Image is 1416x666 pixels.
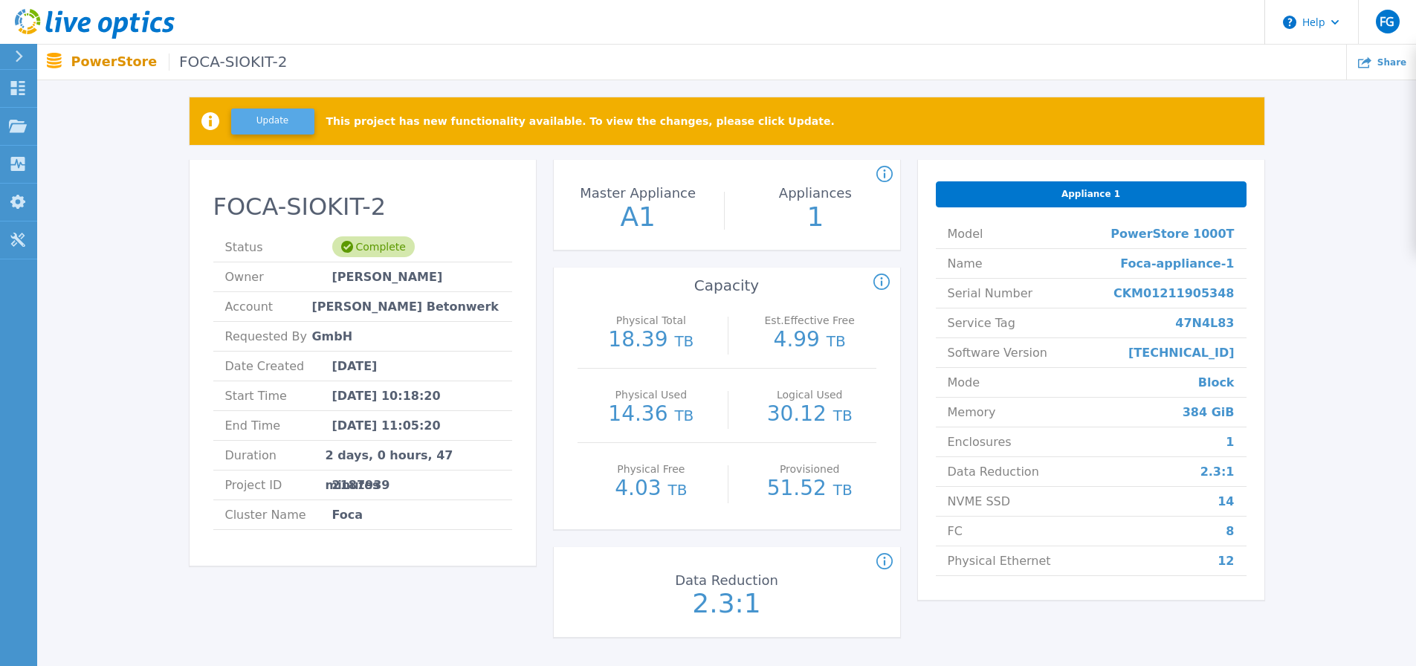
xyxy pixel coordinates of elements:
[833,407,853,424] span: TB
[225,233,332,262] span: Status
[1218,487,1234,516] span: 14
[948,487,1011,516] span: NVME SSD
[1183,398,1235,427] span: 384 GiB
[169,54,287,71] span: FOCA-SIOKIT-2
[588,464,714,474] p: Physical Free
[743,329,876,352] p: 4.99
[588,315,714,326] p: Physical Total
[332,411,441,440] span: [DATE] 11:05:20
[332,500,363,529] span: Foca
[674,332,694,350] span: TB
[225,322,332,351] span: Requested By
[1226,517,1234,546] span: 8
[948,427,1012,456] span: Enclosures
[948,219,983,248] span: Model
[225,471,332,499] span: Project ID
[585,478,718,500] p: 4.03
[1218,546,1234,575] span: 12
[1198,368,1235,397] span: Block
[948,457,1039,486] span: Data Reduction
[225,441,326,470] span: Duration
[827,332,846,350] span: TB
[1377,58,1406,67] span: Share
[647,574,806,587] p: Data Reduction
[225,262,332,291] span: Owner
[732,204,899,230] p: 1
[1226,427,1234,456] span: 1
[225,352,332,381] span: Date Created
[1380,16,1394,28] span: FG
[332,352,378,381] span: [DATE]
[1113,279,1235,308] span: CKM01211905348
[588,389,714,400] p: Physical Used
[948,368,980,397] span: Mode
[225,411,332,440] span: End Time
[585,404,718,426] p: 14.36
[736,187,895,200] p: Appliances
[948,398,996,427] span: Memory
[667,481,687,499] span: TB
[225,292,312,321] span: Account
[332,381,441,410] span: [DATE] 10:18:20
[326,115,835,127] p: This project has new functionality available. To view the changes, please click Update.
[311,292,500,321] span: [PERSON_NAME] Betonwerk GmbH
[833,481,853,499] span: TB
[225,381,332,410] span: Start Time
[1111,219,1234,248] span: PowerStore 1000T
[674,407,694,424] span: TB
[948,338,1047,367] span: Software Version
[71,54,288,71] p: PowerStore
[747,464,873,474] p: Provisioned
[332,262,443,291] span: [PERSON_NAME]
[948,249,983,278] span: Name
[1128,338,1235,367] span: [TECHNICAL_ID]
[225,500,332,529] span: Cluster Name
[585,329,718,352] p: 18.39
[1061,188,1120,200] span: Appliance 1
[948,517,963,546] span: FC
[1120,249,1234,278] span: Foca-appliance-1
[948,308,1015,337] span: Service Tag
[743,404,876,426] p: 30.12
[332,236,415,257] div: Complete
[1175,308,1234,337] span: 47N4L83
[948,546,1051,575] span: Physical Ethernet
[1200,457,1235,486] span: 2.3:1
[747,315,873,326] p: Est.Effective Free
[231,109,314,135] button: Update
[644,590,810,617] p: 2.3:1
[332,471,390,499] span: 2187939
[948,279,1033,308] span: Serial Number
[747,389,873,400] p: Logical Used
[743,478,876,500] p: 51.52
[555,204,721,230] p: A1
[326,441,500,470] span: 2 days, 0 hours, 47 minutes
[558,187,717,200] p: Master Appliance
[213,193,512,221] h2: FOCA-SIOKIT-2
